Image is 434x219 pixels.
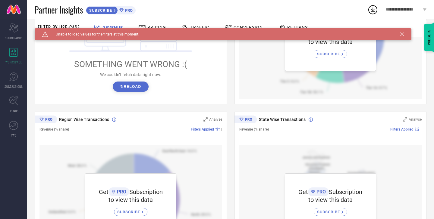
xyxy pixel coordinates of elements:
[35,116,57,125] div: Premium
[209,117,222,122] span: Analyse
[114,203,147,216] a: SUBSCRIBE
[100,72,161,77] span: We couldn’t fetch data right now.
[99,188,108,196] span: Get
[314,203,347,216] a: SUBSCRIBE
[367,4,378,15] div: Open download list
[298,188,308,196] span: Get
[124,8,133,13] span: PRO
[115,189,126,195] span: PRO
[314,45,347,58] a: SUBSCRIBE
[48,32,139,36] span: Unable to load values for the filters at this moment.
[317,52,341,56] span: SUBSCRIBE
[315,189,326,195] span: PRO
[221,127,222,131] span: |
[5,84,23,89] span: SUGGESTIONS
[38,24,80,31] span: Filter By Use-Case
[421,127,422,131] span: |
[191,127,214,131] span: Filters Applied
[308,196,353,203] span: to view this data
[74,59,187,69] span: SOMETHING WENT WRONG :(
[234,116,257,125] div: Premium
[11,133,17,137] span: FWD
[129,188,163,196] span: Subscription
[203,117,208,122] svg: Zoom
[390,127,414,131] span: Filters Applied
[5,35,23,40] span: SCORECARDS
[239,127,269,131] span: Revenue (% share)
[317,210,341,214] span: SUBSCRIBE
[35,4,83,16] span: Partner Insights
[287,25,308,30] span: Returns
[102,25,123,30] span: Revenue
[86,5,136,14] a: SUBSCRIBEPRO
[329,188,362,196] span: Subscription
[8,109,19,113] span: TRENDS
[86,8,114,13] span: SUBSCRIBE
[108,196,153,203] span: to view this data
[403,117,407,122] svg: Zoom
[409,117,422,122] span: Analyse
[39,127,69,131] span: Revenue (% share)
[147,25,166,30] span: Pricing
[259,117,306,122] span: State Wise Transactions
[190,25,209,30] span: Traffic
[234,25,263,30] span: Conversion
[113,82,149,92] button: ↻Reload
[308,38,353,45] span: to view this data
[5,60,22,64] span: WORKSPACE
[59,117,109,122] span: Region Wise Transactions
[117,210,142,214] span: SUBSCRIBE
